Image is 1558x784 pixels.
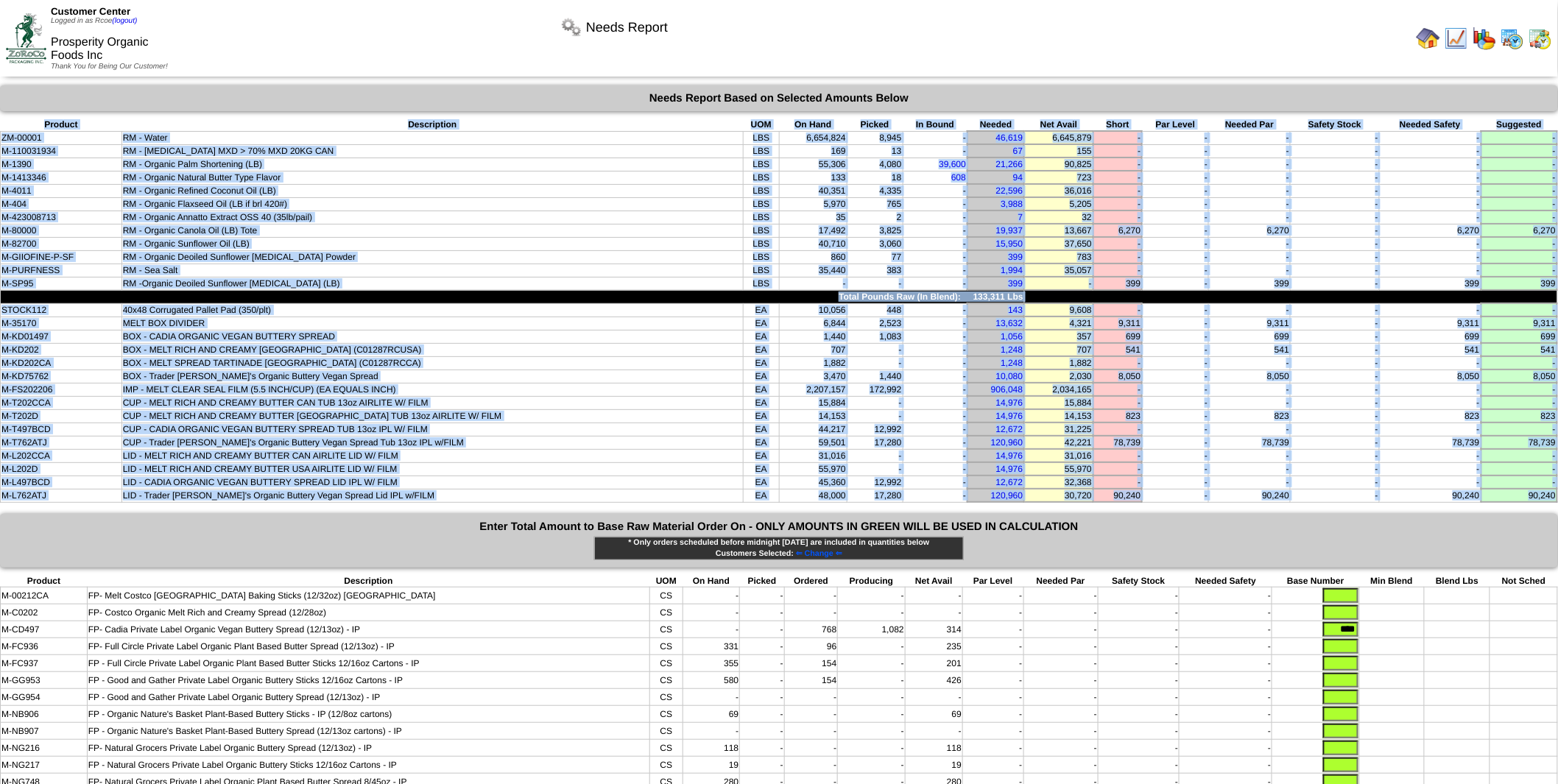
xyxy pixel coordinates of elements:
[51,36,149,62] span: Prosperity Organic Foods Inc
[903,330,967,343] td: -
[1013,146,1023,156] a: 67
[743,383,779,396] td: EA
[1142,237,1208,250] td: -
[1481,343,1557,356] td: 541
[1001,358,1023,368] a: 1,248
[779,264,847,277] td: 35,440
[1142,356,1208,370] td: -
[1209,317,1291,330] td: 9,311
[1209,119,1291,131] th: Needed Par
[1291,343,1380,356] td: -
[1209,224,1291,237] td: 6,270
[1291,303,1380,317] td: -
[1142,343,1208,356] td: -
[796,549,842,558] span: ⇐ Change ⇐
[903,383,967,396] td: -
[1379,158,1481,171] td: -
[1142,197,1208,211] td: -
[1481,184,1557,197] td: -
[847,119,903,131] th: Picked
[1,237,122,250] td: M-82700
[1291,119,1380,131] th: Safety Stock
[1291,250,1380,264] td: -
[121,171,743,184] td: RM - Organic Natural Butter Type Flavor
[1379,264,1481,277] td: -
[1142,330,1208,343] td: -
[1,264,122,277] td: M-PURFNESS
[1209,303,1291,317] td: -
[1291,264,1380,277] td: -
[1209,343,1291,356] td: 541
[1093,184,1142,197] td: -
[1142,184,1208,197] td: -
[939,159,966,169] a: 39,600
[1,383,122,396] td: M-FS202206
[1481,158,1557,171] td: -
[1291,356,1380,370] td: -
[1379,119,1481,131] th: Needed Safety
[1024,356,1093,370] td: 1,882
[1142,250,1208,264] td: -
[1001,345,1023,355] a: 1,248
[1481,119,1557,131] th: Suggested
[1001,265,1023,275] a: 1,994
[121,144,743,158] td: RM - [MEDICAL_DATA] MXD > 70% MXD 20KG CAN
[779,158,847,171] td: 55,306
[903,224,967,237] td: -
[1018,212,1023,222] a: 7
[903,356,967,370] td: -
[903,250,967,264] td: -
[847,211,903,224] td: 2
[1481,330,1557,343] td: 699
[1,356,122,370] td: M-KD202CA
[847,184,903,197] td: 4,335
[1024,264,1093,277] td: 35,057
[847,317,903,330] td: 2,523
[121,264,743,277] td: RM - Sea Salt
[1379,184,1481,197] td: -
[903,197,967,211] td: -
[1093,303,1142,317] td: -
[1,197,122,211] td: M-404
[779,197,847,211] td: 5,970
[1379,144,1481,158] td: -
[1209,131,1291,144] td: -
[847,383,903,396] td: 172,992
[1,290,1025,303] td: Total Pounds Raw (In Blend): 133,311 Lbs
[1379,237,1481,250] td: -
[1,171,122,184] td: M-1413346
[1093,330,1142,343] td: 699
[112,17,137,25] a: (logout)
[991,384,1023,395] a: 906,048
[1142,370,1208,383] td: -
[1209,197,1291,211] td: -
[903,237,967,250] td: -
[1,158,122,171] td: M-1390
[743,343,779,356] td: EA
[1142,277,1208,290] td: -
[779,250,847,264] td: 860
[1379,330,1481,343] td: 699
[121,383,743,396] td: IMP - MELT CLEAR SEAL FILM (5.5 INCH/CUP) (EA EQUALS INCH)
[1142,119,1208,131] th: Par Level
[903,131,967,144] td: -
[1093,343,1142,356] td: 541
[1379,197,1481,211] td: -
[1024,224,1093,237] td: 13,667
[743,184,779,197] td: LBS
[1291,171,1380,184] td: -
[1,330,122,343] td: M-KD01497
[1024,383,1093,396] td: 2,034,165
[1,119,122,131] th: Product
[847,237,903,250] td: 3,060
[847,224,903,237] td: 3,825
[1024,277,1093,290] td: -
[121,356,743,370] td: BOX - MELT SPREAD TARTINADE [GEOGRAPHIC_DATA] (C01287RCCA)
[1481,370,1557,383] td: 8,050
[779,224,847,237] td: 17,492
[1,317,122,330] td: M-35170
[121,224,743,237] td: RM - Organic Canola Oil (LB) Tote
[1093,370,1142,383] td: 8,050
[779,317,847,330] td: 6,844
[121,158,743,171] td: RM - Organic Palm Shortening (LB)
